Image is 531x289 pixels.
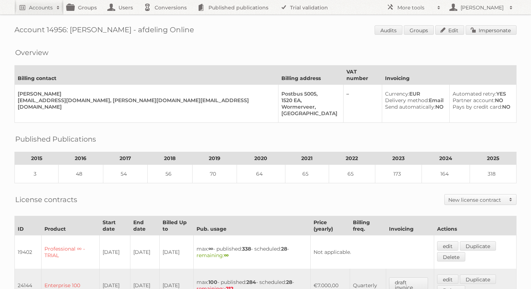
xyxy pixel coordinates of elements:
[192,152,237,165] th: 2019
[281,97,337,104] div: 1520 EA,
[148,152,193,165] th: 2018
[445,194,516,205] a: New license contract
[350,216,386,235] th: Billing freq.
[310,216,350,235] th: Price (yearly)
[42,216,100,235] th: Product
[437,241,458,251] a: edit
[15,47,48,58] h2: Overview
[148,165,193,183] td: 56
[343,85,382,123] td: –
[310,235,434,269] td: Not applicable.
[437,252,465,261] a: Delete
[437,275,458,284] a: edit
[224,252,229,259] strong: ∞
[385,91,444,97] div: EUR
[285,165,329,183] td: 65
[422,165,470,183] td: 164
[453,97,495,104] span: Partner account:
[375,152,422,165] th: 2023
[192,165,237,183] td: 70
[422,152,470,165] th: 2024
[281,246,287,252] strong: 28
[453,91,496,97] span: Automated retry:
[470,165,517,183] td: 318
[246,279,256,285] strong: 284
[404,25,434,35] a: Groups
[103,165,148,183] td: 54
[382,66,516,85] th: Invoicing
[466,25,517,35] a: Impersonate
[434,216,516,235] th: Actions
[505,194,516,205] span: Toggle
[237,165,285,183] td: 64
[99,235,130,269] td: [DATE]
[278,66,343,85] th: Billing address
[29,4,53,11] h2: Accounts
[15,152,59,165] th: 2015
[375,165,422,183] td: 173
[385,104,435,110] span: Send automatically:
[59,152,103,165] th: 2016
[460,241,496,251] a: Duplicate
[286,279,292,285] strong: 28
[470,152,517,165] th: 2025
[197,252,229,259] span: remaining:
[103,152,148,165] th: 2017
[385,97,444,104] div: Email
[208,246,213,252] strong: ∞
[193,216,310,235] th: Pub. usage
[281,110,337,117] div: [GEOGRAPHIC_DATA]
[18,97,272,110] div: [EMAIL_ADDRESS][DOMAIN_NAME], [PERSON_NAME][DOMAIN_NAME][EMAIL_ADDRESS][DOMAIN_NAME]
[453,104,502,110] span: Pays by credit card:
[15,165,59,183] td: 3
[460,275,496,284] a: Duplicate
[15,66,279,85] th: Billing contact
[242,246,251,252] strong: 338
[385,91,409,97] span: Currency:
[42,235,100,269] td: Professional ∞ - TRIAL
[386,216,434,235] th: Invoicing
[453,91,510,97] div: YES
[237,152,285,165] th: 2020
[448,196,505,204] h2: New license contract
[281,91,337,97] div: Postbus 5005,
[59,165,103,183] td: 48
[99,216,130,235] th: Start date
[329,165,375,183] td: 65
[385,97,429,104] span: Delivery method:
[193,235,310,269] td: max: - published: - scheduled: -
[375,25,402,35] a: Audits
[459,4,506,11] h2: [PERSON_NAME]
[15,194,77,205] h2: License contracts
[208,279,217,285] strong: 100
[15,134,96,144] h2: Published Publications
[159,216,193,235] th: Billed Up to
[15,235,42,269] td: 19402
[130,216,160,235] th: End date
[285,152,329,165] th: 2021
[15,216,42,235] th: ID
[435,25,464,35] a: Edit
[281,104,337,110] div: Wormerveer,
[453,97,510,104] div: NO
[18,91,272,97] div: [PERSON_NAME]
[14,25,517,36] h1: Account 14956: [PERSON_NAME] - afdeling Online
[385,104,444,110] div: NO
[159,235,193,269] td: [DATE]
[329,152,375,165] th: 2022
[130,235,160,269] td: [DATE]
[397,4,433,11] h2: More tools
[453,104,510,110] div: NO
[343,66,382,85] th: VAT number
